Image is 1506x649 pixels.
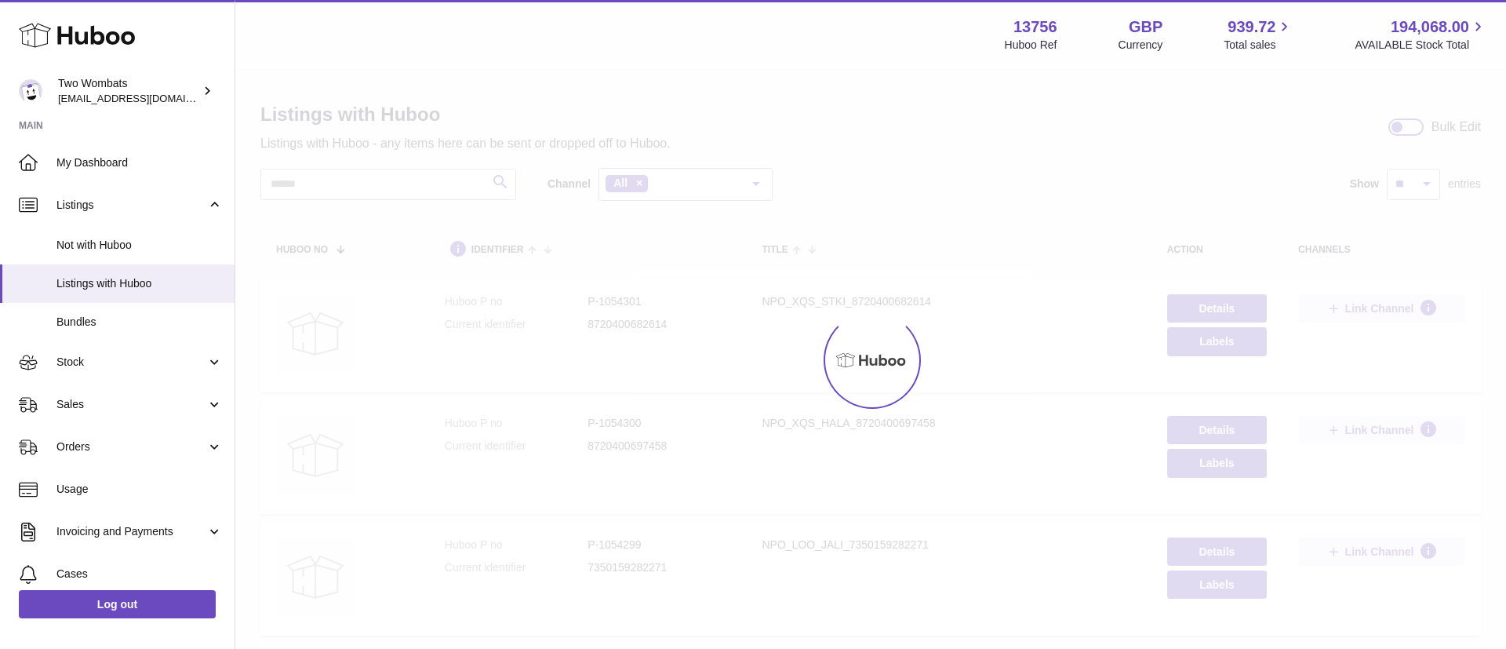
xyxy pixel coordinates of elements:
[56,397,206,412] span: Sales
[1119,38,1163,53] div: Currency
[58,92,231,104] span: [EMAIL_ADDRESS][DOMAIN_NAME]
[1005,38,1057,53] div: Huboo Ref
[1355,16,1487,53] a: 194,068.00 AVAILABLE Stock Total
[56,155,223,170] span: My Dashboard
[1224,38,1293,53] span: Total sales
[1224,16,1293,53] a: 939.72 Total sales
[56,439,206,454] span: Orders
[56,524,206,539] span: Invoicing and Payments
[56,567,223,582] span: Cases
[1013,16,1057,38] strong: 13756
[1355,38,1487,53] span: AVAILABLE Stock Total
[1228,16,1275,38] span: 939.72
[19,79,42,103] img: internalAdmin-13756@internal.huboo.com
[1391,16,1469,38] span: 194,068.00
[1129,16,1162,38] strong: GBP
[19,590,216,618] a: Log out
[56,482,223,497] span: Usage
[56,198,206,213] span: Listings
[58,76,199,106] div: Two Wombats
[56,238,223,253] span: Not with Huboo
[56,315,223,330] span: Bundles
[56,355,206,370] span: Stock
[56,276,223,291] span: Listings with Huboo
